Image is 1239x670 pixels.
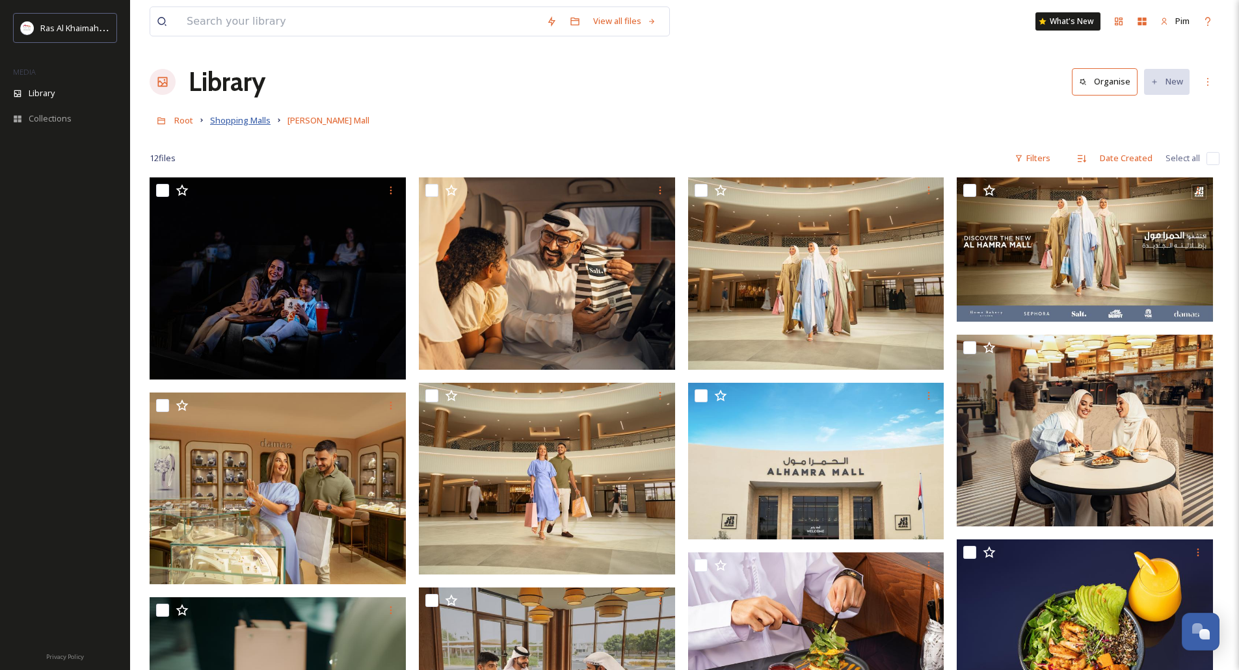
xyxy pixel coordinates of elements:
[29,87,55,99] span: Library
[419,177,675,370] img: Al Hamra Mall.jpg
[1072,68,1138,95] button: Organise
[1166,152,1200,164] span: Select all
[688,383,944,539] img: Al Hamra Mall.jpg
[210,114,271,126] span: Shopping Malls
[287,112,369,128] a: [PERSON_NAME] Mall
[40,21,224,34] span: Ras Al Khaimah Tourism Development Authority
[189,62,265,101] a: Library
[174,114,193,126] span: Root
[150,393,406,585] img: Al Hamra Mall.jpg
[587,8,663,34] a: View all files
[21,21,34,34] img: Logo_RAKTDA_RGB-01.png
[1182,613,1219,651] button: Open Chat
[210,112,271,128] a: Shopping Malls
[1144,69,1190,94] button: New
[287,114,369,126] span: [PERSON_NAME] Mall
[1093,146,1159,171] div: Date Created
[150,152,176,164] span: 12 file s
[1154,8,1196,34] a: Pim
[13,67,36,77] span: MEDIA
[1175,15,1190,27] span: Pim
[180,7,540,36] input: Search your library
[688,177,944,370] img: Al Hamra Mall.jpg
[46,648,84,664] a: Privacy Policy
[46,652,84,661] span: Privacy Policy
[1008,146,1057,171] div: Filters
[957,335,1213,527] img: Al Hamra Mall.jpg
[29,112,72,125] span: Collections
[419,383,675,575] img: Al Hamra Mall.jpg
[174,112,193,128] a: Root
[1035,12,1100,31] a: What's New
[150,177,406,380] img: Al Hamra Mall.jpg
[957,177,1213,322] img: Al Hamra Mall.jpg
